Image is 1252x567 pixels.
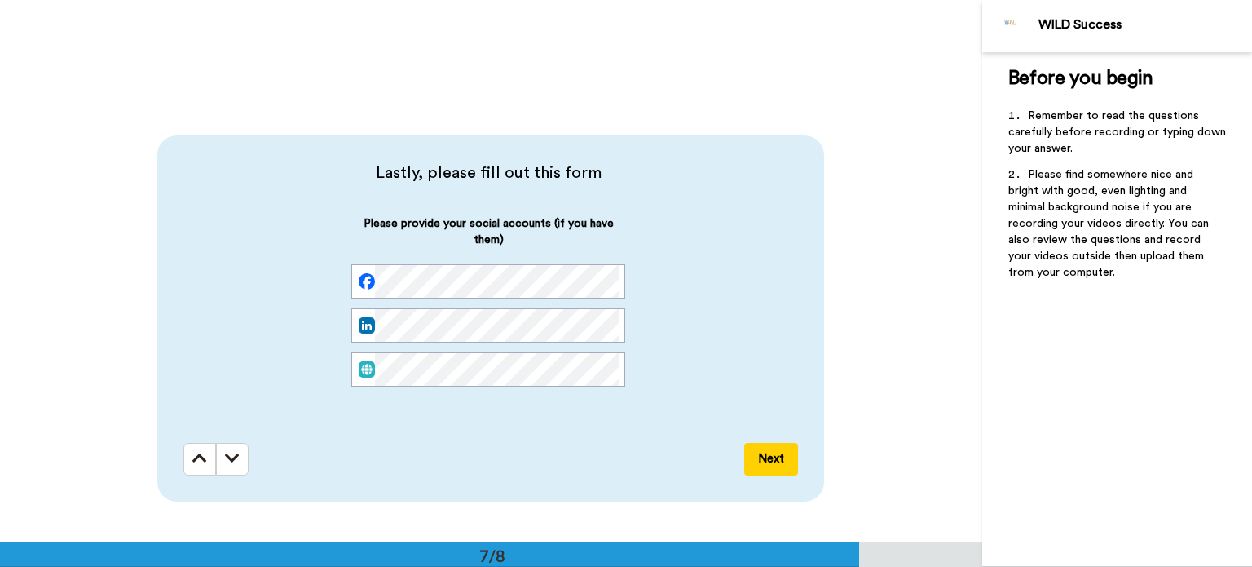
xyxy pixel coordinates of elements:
div: WILD Success [1038,17,1251,33]
span: Lastly, please fill out this form [183,162,793,184]
button: Next [744,443,798,476]
img: Profile Image [991,7,1030,46]
span: Please find somewhere nice and bright with good, even lighting and minimal background noise if yo... [1008,169,1212,278]
img: facebook.svg [359,273,375,290]
span: Please provide your social accounts (if you have them) [351,215,625,264]
img: web.svg [359,361,375,378]
img: linked-in.png [359,317,375,334]
span: Before you begin [1008,69,1153,88]
span: Remember to read the questions carefully before recording or typing down your answer. [1008,110,1229,154]
div: 7/8 [453,544,531,567]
